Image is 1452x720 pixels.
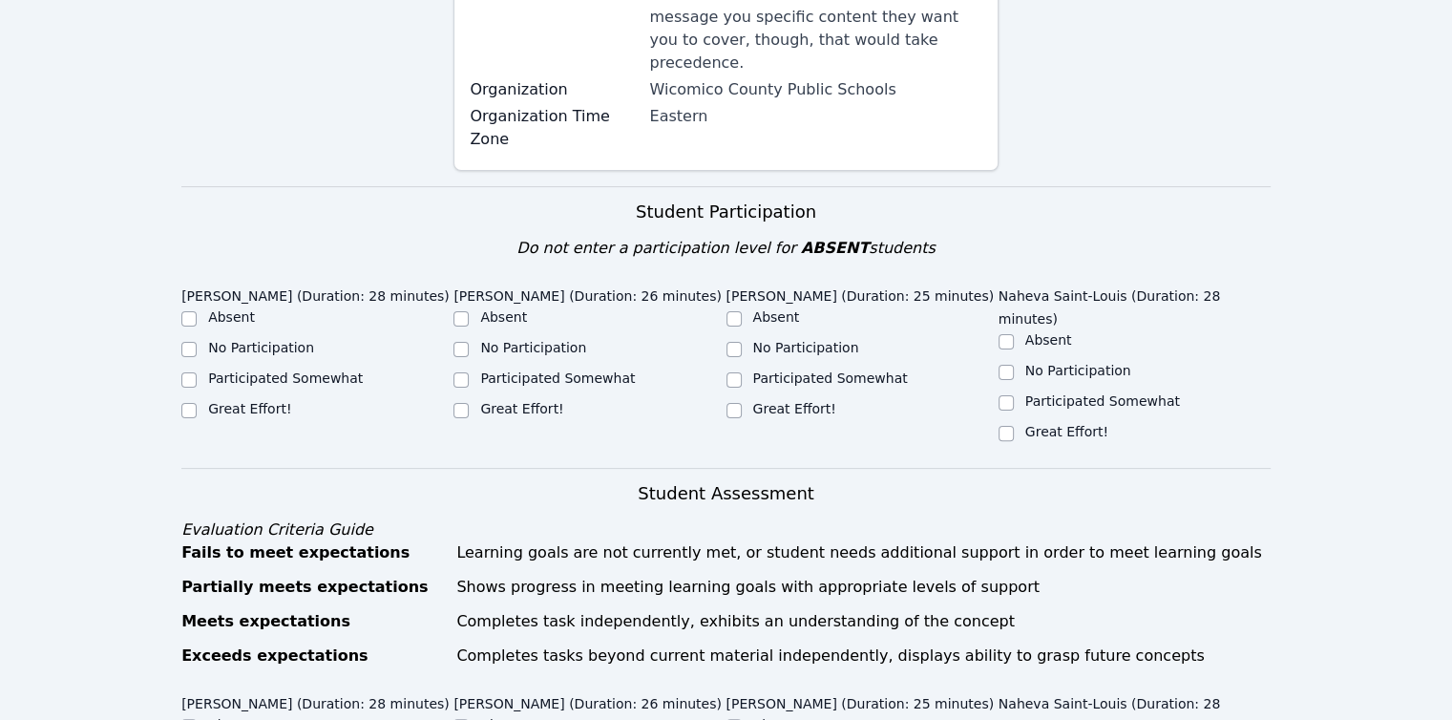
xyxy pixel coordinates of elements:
[480,401,563,416] label: Great Effort!
[801,239,869,257] span: ABSENT
[753,371,908,386] label: Participated Somewhat
[1025,363,1131,378] label: No Participation
[181,199,1271,225] h3: Student Participation
[456,541,1271,564] div: Learning goals are not currently met, or student needs additional support in order to meet learni...
[181,687,450,715] legend: [PERSON_NAME] (Duration: 28 minutes)
[181,519,1271,541] div: Evaluation Criteria Guide
[208,340,314,355] label: No Participation
[453,687,722,715] legend: [PERSON_NAME] (Duration: 26 minutes)
[999,279,1271,330] legend: Naheva Saint-Louis (Duration: 28 minutes)
[181,541,445,564] div: Fails to meet expectations
[1025,393,1180,409] label: Participated Somewhat
[181,237,1271,260] div: Do not enter a participation level for students
[753,401,836,416] label: Great Effort!
[1025,332,1072,348] label: Absent
[726,279,995,307] legend: [PERSON_NAME] (Duration: 25 minutes)
[208,401,291,416] label: Great Effort!
[181,480,1271,507] h3: Student Assessment
[181,610,445,633] div: Meets expectations
[181,576,445,599] div: Partially meets expectations
[208,309,255,325] label: Absent
[181,645,445,667] div: Exceeds expectations
[753,309,800,325] label: Absent
[470,105,638,151] label: Organization Time Zone
[649,105,981,128] div: Eastern
[456,576,1271,599] div: Shows progress in meeting learning goals with appropriate levels of support
[470,78,638,101] label: Organization
[726,687,995,715] legend: [PERSON_NAME] (Duration: 25 minutes)
[649,78,981,101] div: Wicomico County Public Schools
[480,371,635,386] label: Participated Somewhat
[480,340,586,355] label: No Participation
[208,371,363,386] label: Participated Somewhat
[1025,424,1108,439] label: Great Effort!
[753,340,859,355] label: No Participation
[456,610,1271,633] div: Completes task independently, exhibits an understanding of the concept
[181,279,450,307] legend: [PERSON_NAME] (Duration: 28 minutes)
[453,279,722,307] legend: [PERSON_NAME] (Duration: 26 minutes)
[480,309,527,325] label: Absent
[456,645,1271,667] div: Completes tasks beyond current material independently, displays ability to grasp future concepts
